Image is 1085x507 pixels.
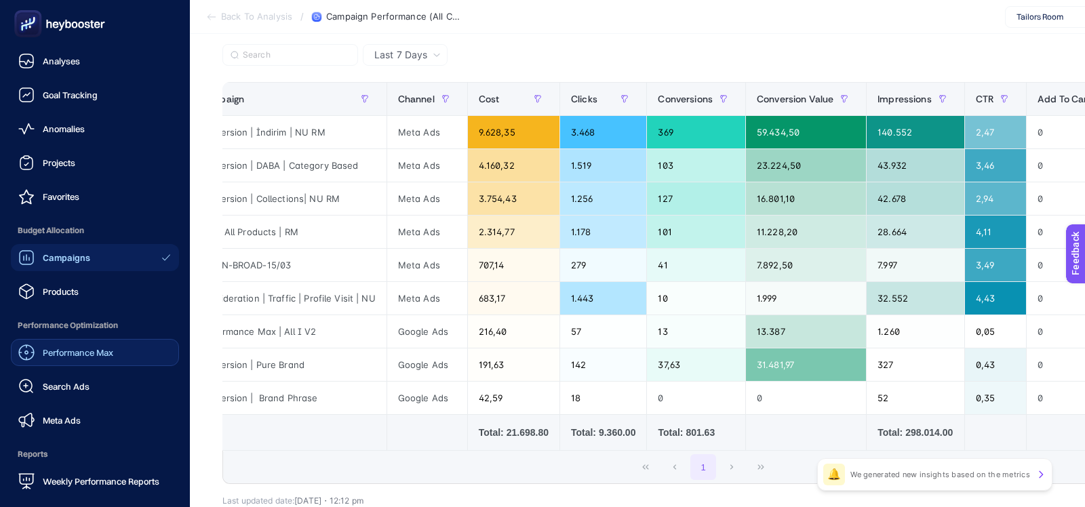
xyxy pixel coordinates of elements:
div: 28.664 [867,216,964,248]
div: 3,46 [965,149,1026,182]
div: 0 [746,382,866,414]
div: 7.997 [867,249,964,281]
button: 1 [690,454,716,480]
a: Products [11,278,179,305]
div: 43.932 [867,149,964,182]
span: Campaign Performance (All Channel) [326,12,462,22]
span: / [300,11,304,22]
div: Google Ads [387,315,467,348]
div: Total: 801.63 [658,426,734,439]
div: Conversion | DABA | Category Based [188,149,387,182]
a: Favorites [11,183,179,210]
div: Meta Ads [387,249,467,281]
a: Weekly Performance Reports [11,468,179,495]
div: 279 [560,249,646,281]
div: 18 [560,382,646,414]
div: Conversion | Collections| NU RM [188,182,387,215]
span: Back To Analysis [221,12,292,22]
div: DPA | All Products | RM [188,216,387,248]
span: Last 7 Days [374,48,427,62]
div: 1.519 [560,149,646,182]
div: 13.387 [746,315,866,348]
a: Analyses [11,47,179,75]
div: 142 [560,348,646,381]
p: We generated new insights based on the metrics [850,469,1030,480]
div: Meta Ads [387,216,467,248]
div: 11.228,20 [746,216,866,248]
div: 4.160,32 [468,149,559,182]
span: Anomalies [43,123,85,134]
span: Search Ads [43,381,90,392]
div: 0,43 [965,348,1026,381]
a: Projects [11,149,179,176]
span: Performance Optimization [11,312,179,339]
a: Meta Ads [11,407,179,434]
div: 191,63 [468,348,559,381]
div: 103 [647,149,745,182]
span: Conversions [658,94,713,104]
span: Campaigns [43,252,90,263]
div: Performance Max | All I V2 [188,315,387,348]
span: CTR [976,94,993,104]
span: Products [43,286,79,297]
div: 2,94 [965,182,1026,215]
div: 0 [647,382,745,414]
div: 3,49 [965,249,1026,281]
div: 327 [867,348,964,381]
span: Last updated date: [222,495,294,506]
div: 🔔 [823,464,845,485]
div: 101 [647,216,745,248]
span: Impressions [877,94,932,104]
div: 9.628,35 [468,116,559,148]
span: Meta Ads [43,415,81,426]
span: Channel [398,94,435,104]
span: Cost [479,94,500,104]
div: 10 [647,282,745,315]
div: 1.256 [560,182,646,215]
span: Weekly Performance Reports [43,476,159,487]
div: 42,59 [468,382,559,414]
div: 4,43 [965,282,1026,315]
span: Performance Max [43,347,113,358]
div: Total: 298.014.00 [877,426,953,439]
div: 1.443 [560,282,646,315]
div: 37,63 [647,348,745,381]
span: Conversion Value [757,94,833,104]
span: Reports [11,441,179,468]
div: 2,47 [965,116,1026,148]
div: 1.178 [560,216,646,248]
div: 32.552 [867,282,964,315]
div: 59.434,50 [746,116,866,148]
div: 3.468 [560,116,646,148]
div: e-CON-BROAD-15/03 [188,249,387,281]
div: 0,05 [965,315,1026,348]
div: 52 [867,382,964,414]
div: 683,17 [468,282,559,315]
a: Search Ads [11,373,179,400]
div: Meta Ads [387,116,467,148]
a: Campaigns [11,244,179,271]
a: Anomalies [11,115,179,142]
div: 1.999 [746,282,866,315]
span: Analyses [43,56,80,66]
div: Conversion | Pure Brand [188,348,387,381]
div: 216,40 [468,315,559,348]
div: 3.754,43 [468,182,559,215]
div: 42.678 [867,182,964,215]
a: Performance Max [11,339,179,366]
div: Meta Ads [387,182,467,215]
div: Total: 21.698.80 [479,426,549,439]
span: Projects [43,157,75,168]
div: 57 [560,315,646,348]
div: 7.892,50 [746,249,866,281]
div: 13 [647,315,745,348]
div: Meta Ads [387,149,467,182]
div: Consideration | Traffic | Profile Visit | NU [188,282,387,315]
input: Search [243,50,350,60]
span: [DATE]・12:12 pm [294,495,363,506]
div: 2.314,77 [468,216,559,248]
div: 16.801,10 [746,182,866,215]
div: Total: 9.360.00 [571,426,635,439]
div: Google Ads [387,348,467,381]
span: Goal Tracking [43,89,98,100]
